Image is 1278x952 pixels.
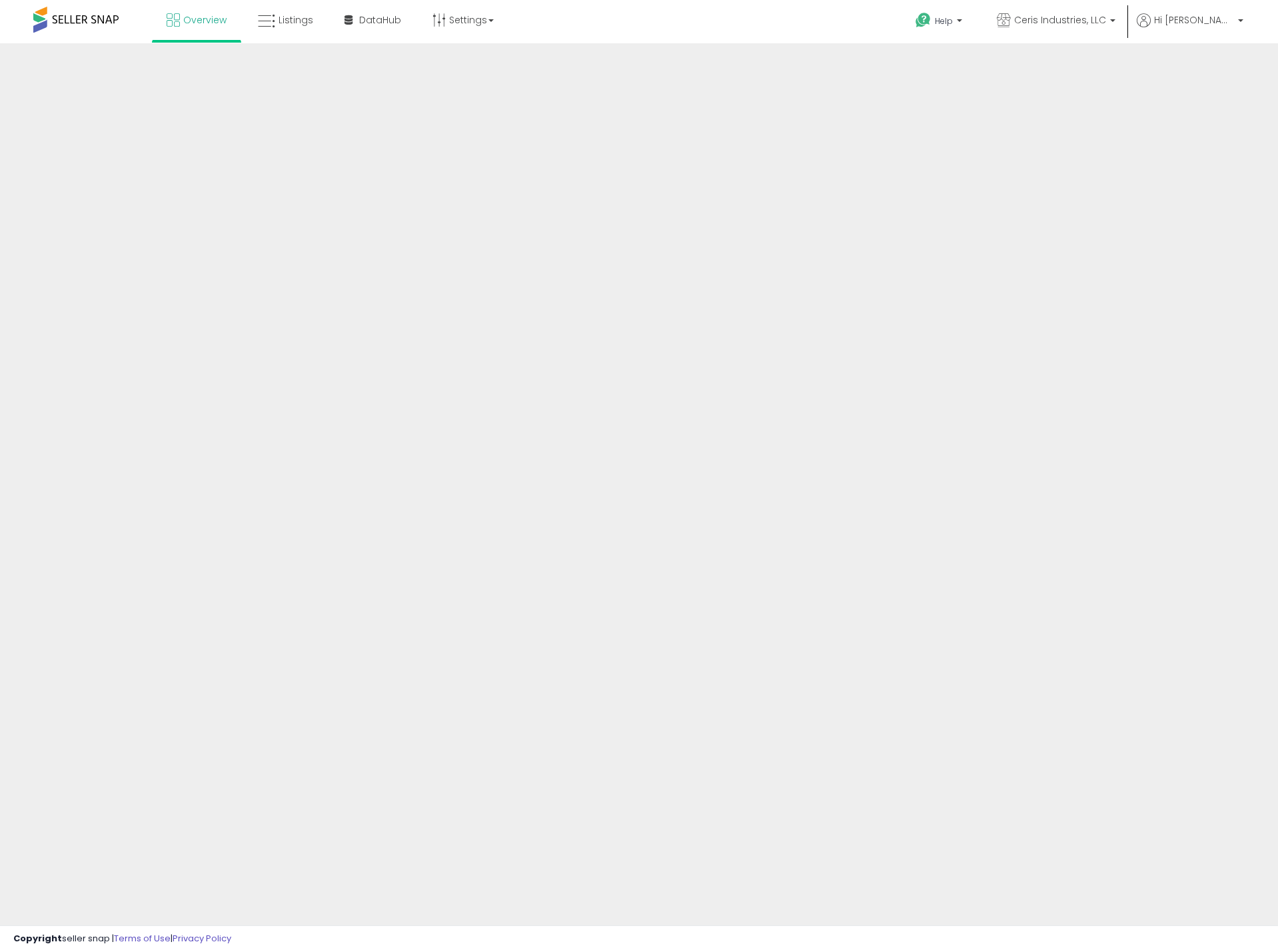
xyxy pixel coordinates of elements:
span: Help [935,15,953,27]
span: Hi [PERSON_NAME] [1154,13,1234,27]
span: Listings [279,13,313,27]
span: DataHub [359,13,401,27]
span: Overview [183,13,227,27]
i: Get Help [915,12,932,29]
span: Ceris Industries, LLC [1014,13,1106,27]
a: Hi [PERSON_NAME] [1137,13,1243,43]
a: Help [905,2,975,43]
